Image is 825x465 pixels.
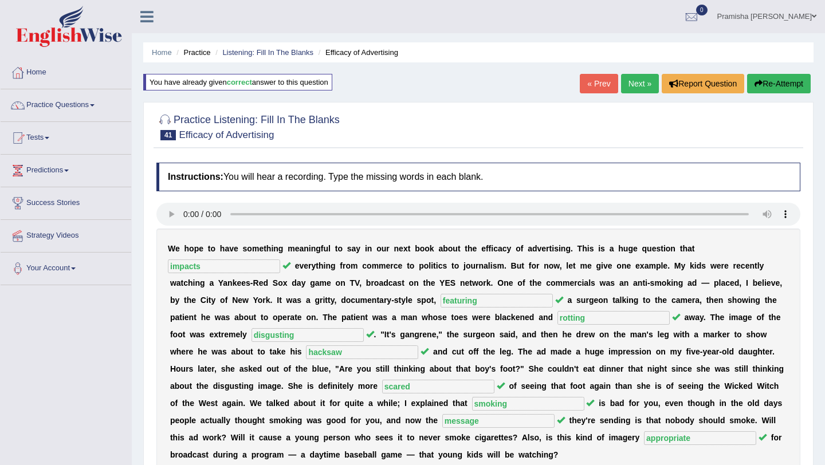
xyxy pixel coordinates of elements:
b: i [431,261,433,270]
a: Home [1,57,131,85]
b: s [347,244,352,253]
b: s [590,244,594,253]
div: You have already given answer to this question [143,74,332,90]
b: e [537,278,542,287]
b: t [692,244,695,253]
b: e [295,261,300,270]
b: l [566,261,568,270]
b: m [649,261,655,270]
b: i [324,261,326,270]
b: h [266,244,272,253]
b: g [565,244,571,253]
b: . [571,244,573,253]
b: r [536,261,539,270]
b: m [379,261,386,270]
b: l [328,244,331,253]
b: l [588,278,591,287]
b: s [701,261,706,270]
b: s [397,278,402,287]
b: i [309,244,311,253]
h4: You will hear a recording. Type the missing words in each blank. [156,163,800,191]
b: a [297,278,301,287]
b: E [445,278,450,287]
b: e [399,244,403,253]
b: l [429,261,431,270]
b: c [577,278,582,287]
b: l [488,261,490,270]
b: j [463,261,466,270]
b: w [553,261,559,270]
b: e [569,278,574,287]
b: c [438,261,443,270]
b: q [642,244,647,253]
b: f [321,244,324,253]
b: . [491,278,493,287]
b: o [247,244,252,253]
b: Instructions: [168,172,223,182]
b: S [450,278,455,287]
b: g [278,244,284,253]
b: t [402,278,404,287]
a: « Prev [580,74,618,93]
b: t [433,261,436,270]
b: u [382,244,387,253]
b: t [208,244,211,253]
b: y [507,244,512,253]
b: r [371,278,374,287]
b: e [295,244,300,253]
b: , [560,261,562,270]
b: t [181,278,184,287]
a: Your Account [1,253,131,281]
b: e [608,261,612,270]
b: u [623,244,628,253]
b: o [367,261,372,270]
b: r [343,261,345,270]
span: 41 [160,130,176,140]
button: Report Question [662,74,744,93]
b: s [442,261,447,270]
b: r [733,261,736,270]
b: m [320,278,327,287]
b: h [220,244,225,253]
b: m [372,261,379,270]
b: t [408,244,411,253]
b: e [633,244,638,253]
b: h [188,278,193,287]
b: a [438,244,443,253]
b: t [755,261,757,270]
b: i [559,244,561,253]
b: s [493,261,497,270]
b: r [476,261,478,270]
b: i [552,244,554,253]
b: e [234,244,238,253]
b: d [383,278,388,287]
b: a [223,278,227,287]
b: u [470,261,476,270]
b: d [263,278,268,287]
b: h [532,278,537,287]
b: i [694,261,697,270]
b: s [591,278,595,287]
b: v [537,244,542,253]
b: a [209,278,214,287]
b: . [667,261,670,270]
b: n [340,278,345,287]
b: k [233,278,237,287]
b: n [670,244,675,253]
b: o [337,244,343,253]
b: e [199,244,203,253]
input: blank [168,259,280,273]
b: s [554,244,559,253]
b: t [680,244,683,253]
b: y [760,261,764,270]
b: i [436,261,438,270]
b: n [504,278,509,287]
b: s [600,244,605,253]
b: x [640,261,645,270]
b: t [521,261,524,270]
b: i [491,244,493,253]
b: y [301,278,306,287]
b: e [431,278,435,287]
b: t [451,261,454,270]
b: e [509,278,513,287]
